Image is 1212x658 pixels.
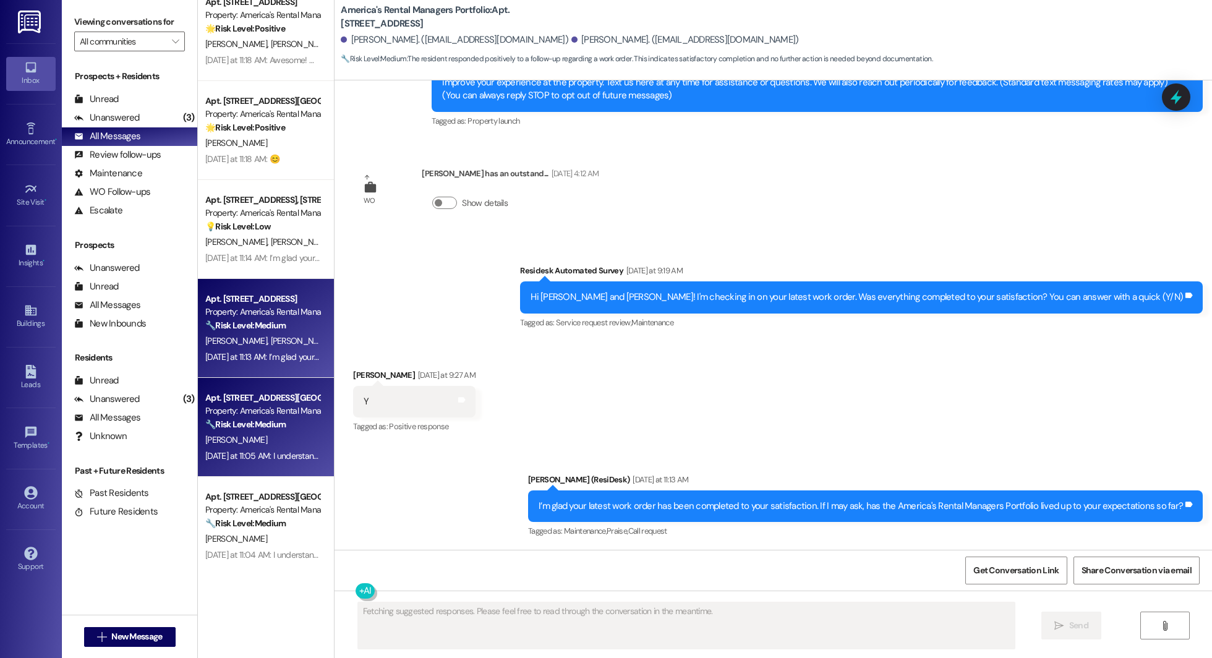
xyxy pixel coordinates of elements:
[205,434,267,445] span: [PERSON_NAME]
[74,262,140,275] div: Unanswered
[607,526,628,536] span: Praise ,
[6,57,56,90] a: Inbox
[6,543,56,576] a: Support
[205,194,320,207] div: Apt. [STREET_ADDRESS], [STREET_ADDRESS]
[74,505,158,518] div: Future Residents
[18,11,43,33] img: ResiDesk Logo
[422,167,599,184] div: [PERSON_NAME] has an outstand...
[180,390,198,409] div: (3)
[364,194,375,207] div: WO
[353,369,476,386] div: [PERSON_NAME]
[358,602,1015,649] textarea: Fetching suggested responses. Please feel free to read through the conversation in the meantime.
[1069,619,1088,632] span: Send
[205,108,320,121] div: Property: America's Rental Managers Portfolio
[1073,557,1200,584] button: Share Conversation via email
[1082,564,1192,577] span: Share Conversation via email
[74,148,161,161] div: Review follow-ups
[364,395,369,408] div: Y
[353,417,476,435] div: Tagged as:
[629,473,688,486] div: [DATE] at 11:13 AM
[205,236,271,247] span: [PERSON_NAME]
[528,522,1203,540] div: Tagged as:
[205,207,320,220] div: Property: America's Rental Managers Portfolio
[62,464,197,477] div: Past + Future Residents
[973,564,1059,577] span: Get Conversation Link
[965,557,1067,584] button: Get Conversation Link
[205,153,280,164] div: [DATE] at 11:18 AM: 😊
[341,54,406,64] strong: 🔧 Risk Level: Medium
[628,526,667,536] span: Call request
[531,291,1183,304] div: Hi [PERSON_NAME] and [PERSON_NAME]! I'm checking in on your latest work order. Was everything com...
[97,632,106,642] i: 
[205,549,734,560] div: [DATE] at 11:04 AM: I understand that the latest work order was not completed to your satisfactio...
[43,257,45,265] span: •
[205,221,271,232] strong: 💡 Risk Level: Low
[271,38,333,49] span: [PERSON_NAME]
[205,450,734,461] div: [DATE] at 11:05 AM: I understand that the latest work order was not completed to your satisfactio...
[74,130,140,143] div: All Messages
[442,62,1183,102] div: Hi [PERSON_NAME] and [PERSON_NAME], I'm on the new offsite Resident Support Team for America's Re...
[271,236,333,247] span: [PERSON_NAME]
[6,482,56,516] a: Account
[631,317,673,328] span: Maintenance
[571,33,799,46] div: [PERSON_NAME]. ([EMAIL_ADDRESS][DOMAIN_NAME])
[205,137,267,148] span: [PERSON_NAME]
[205,533,267,544] span: [PERSON_NAME]
[205,335,271,346] span: [PERSON_NAME]
[528,473,1203,490] div: [PERSON_NAME] (ResiDesk)
[205,95,320,108] div: Apt. [STREET_ADDRESS][GEOGRAPHIC_DATA][PERSON_NAME][STREET_ADDRESS][PERSON_NAME]
[389,421,448,432] span: Positive response
[205,351,859,362] div: [DATE] at 11:13 AM: I’m glad your latest work order has been completed to your satisfaction. If I...
[62,239,197,252] div: Prospects
[415,369,476,382] div: [DATE] at 9:27 AM
[205,490,320,503] div: Apt. [STREET_ADDRESS][GEOGRAPHIC_DATA][PERSON_NAME][STREET_ADDRESS][PERSON_NAME]
[539,500,1183,513] div: I’m glad your latest work order has been completed to your satisfaction. If I may ask, has the Am...
[62,70,197,83] div: Prospects + Residents
[205,23,285,34] strong: 🌟 Risk Level: Positive
[341,4,588,30] b: America's Rental Managers Portfolio: Apt. [STREET_ADDRESS]
[341,53,932,66] span: : The resident responded positively to a follow-up regarding a work order. This indicates satisfa...
[205,320,286,331] strong: 🔧 Risk Level: Medium
[548,167,599,180] div: [DATE] 4:12 AM
[180,108,198,127] div: (3)
[6,239,56,273] a: Insights •
[467,116,519,126] span: Property launch
[205,503,320,516] div: Property: America's Rental Managers Portfolio
[111,630,162,643] span: New Message
[1160,621,1169,631] i: 
[205,518,286,529] strong: 🔧 Risk Level: Medium
[74,411,140,424] div: All Messages
[62,351,197,364] div: Residents
[205,305,320,318] div: Property: America's Rental Managers Portfolio
[74,167,142,180] div: Maintenance
[74,430,127,443] div: Unknown
[45,196,46,205] span: •
[6,179,56,212] a: Site Visit •
[74,204,122,217] div: Escalate
[205,252,625,263] div: [DATE] at 11:14 AM: I’m glad your latest work order has been completed. Is there anything else I ...
[74,487,149,500] div: Past Residents
[74,186,150,199] div: WO Follow-ups
[205,9,320,22] div: Property: America's Rental Managers Portfolio
[6,361,56,395] a: Leads
[6,300,56,333] a: Buildings
[172,36,179,46] i: 
[520,314,1203,331] div: Tagged as:
[74,280,119,293] div: Unread
[74,393,140,406] div: Unanswered
[74,12,185,32] label: Viewing conversations for
[74,299,140,312] div: All Messages
[520,264,1203,281] div: Residesk Automated Survey
[205,391,320,404] div: Apt. [STREET_ADDRESS][GEOGRAPHIC_DATA][PERSON_NAME][STREET_ADDRESS][PERSON_NAME]
[84,627,176,647] button: New Message
[48,439,49,448] span: •
[205,293,320,305] div: Apt. [STREET_ADDRESS]
[205,38,271,49] span: [PERSON_NAME]
[74,374,119,387] div: Unread
[556,317,631,328] span: Service request review ,
[74,93,119,106] div: Unread
[74,317,146,330] div: New Inbounds
[205,122,285,133] strong: 🌟 Risk Level: Positive
[462,197,508,210] label: Show details
[271,335,333,346] span: [PERSON_NAME]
